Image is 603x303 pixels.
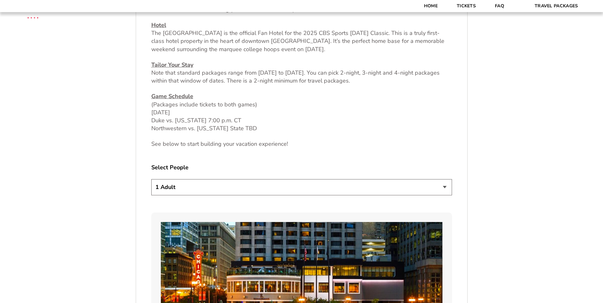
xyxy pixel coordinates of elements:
[151,140,288,148] span: See below to start building your vacation experience!
[151,92,452,132] p: (Packages include tickets to both games) [DATE] Duke vs. [US_STATE] 7:00 p.m. CT Northwestern vs....
[151,164,452,172] label: Select People
[151,61,193,69] u: Tailor Your Stay
[19,3,47,31] img: CBS Sports Thanksgiving Classic
[151,61,452,85] p: Note that standard packages range from [DATE] to [DATE]. You can pick 2-night, 3-night and 4-nigh...
[151,21,166,29] u: Hotel
[151,21,452,53] p: The [GEOGRAPHIC_DATA] is the official Fan Hotel for the 2025 CBS Sports [DATE] Classic. This is a...
[151,92,193,100] u: Game Schedule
